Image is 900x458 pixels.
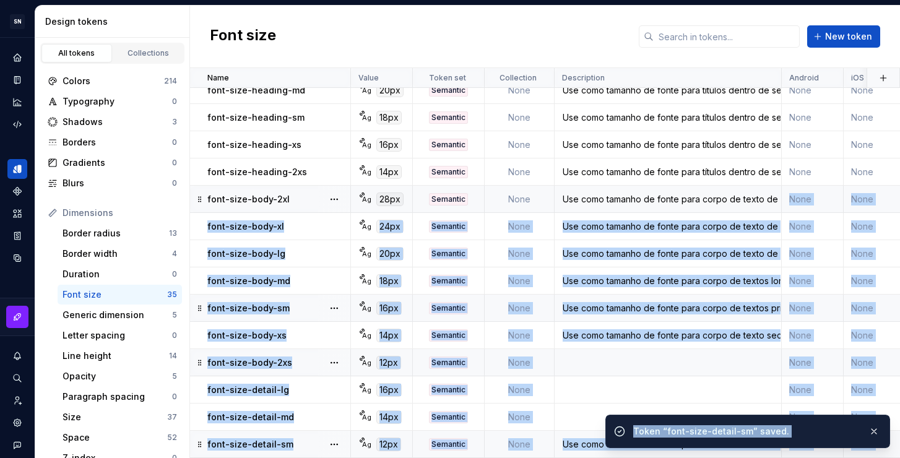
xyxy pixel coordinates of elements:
a: Blurs0 [43,173,182,193]
a: Size37 [58,407,182,427]
a: Invite team [7,391,27,410]
div: 0 [172,137,177,147]
p: Value [358,73,379,83]
div: 18px [376,111,402,124]
a: Colors214 [43,71,182,91]
div: 24px [376,220,404,233]
div: Gradients [63,157,172,169]
td: None [485,349,555,376]
div: Semantic [429,384,468,396]
div: Ag [361,385,371,395]
div: Settings [7,413,27,433]
div: Generic dimension [63,309,172,321]
div: Use como tamanho de fonte para textos de nível terciário, como legendas e textos legais . Não usa... [555,438,781,451]
div: 5 [172,371,177,381]
div: Use como tamanho de fonte para corpo de texto secundário, como mensagens de apoio. [555,329,781,342]
div: 3 [172,117,177,127]
h2: Font size [210,25,276,48]
div: Collections [118,48,180,58]
div: Semantic [429,248,468,260]
p: font-size-heading-2xs [207,166,307,178]
div: 20px [376,84,404,97]
div: 35 [167,290,177,300]
div: Semantic [429,193,468,205]
td: None [485,158,555,186]
div: Semantic [429,111,468,124]
div: Ag [361,140,371,150]
td: None [782,186,844,213]
td: None [782,77,844,104]
p: font-size-heading-xs [207,139,301,151]
div: Use como tamanho de fonte para títulos dentro de seções de uma página ou componentes pequenos. [555,84,781,97]
p: font-size-body-2xl [207,193,290,205]
a: Generic dimension5 [58,305,182,325]
div: Ag [361,412,371,422]
div: 16px [376,383,402,397]
button: New token [807,25,880,48]
a: Documentation [7,70,27,90]
a: Assets [7,204,27,223]
div: Ag [361,249,371,259]
a: Design tokens [7,159,27,179]
a: Code automation [7,114,27,134]
td: None [485,295,555,322]
div: Use como tamanho de fonte para corpo de textos principal e textos curtos. [555,302,781,314]
div: Ag [361,167,371,177]
button: Contact support [7,435,27,455]
div: Semantic [429,139,468,151]
div: Use como tamanho de fonte para corpo de textos longos. [555,275,781,287]
div: Storybook stories [7,226,27,246]
div: Ag [361,222,371,231]
a: Opacity5 [58,366,182,386]
div: 0 [172,331,177,340]
p: font-size-body-md [207,275,290,287]
div: 52 [167,433,177,443]
div: 14px [376,410,402,424]
div: Ag [361,439,371,449]
td: None [485,77,555,104]
div: Blurs [63,177,172,189]
td: None [485,267,555,295]
div: Semantic [429,166,468,178]
p: iOS [851,73,864,83]
p: font-size-body-xs [207,329,287,342]
div: Letter spacing [63,329,172,342]
div: Size [63,411,167,423]
a: Typography0 [43,92,182,111]
div: Semantic [429,329,468,342]
td: None [485,404,555,431]
td: None [485,322,555,349]
div: Semantic [429,220,468,233]
div: Use como tamanho de fonte para corpo de texto de subtítulos. [555,248,781,260]
p: Android [789,73,819,83]
div: 28px [376,192,404,206]
p: font-size-detail-lg [207,384,289,396]
div: Ag [361,358,371,368]
a: Duration0 [58,264,182,284]
a: Borders0 [43,132,182,152]
td: None [485,376,555,404]
div: 0 [172,392,177,402]
td: None [782,104,844,131]
div: Ag [361,194,371,204]
div: 12px [376,438,401,451]
td: None [782,295,844,322]
div: 14 [169,351,177,361]
div: All tokens [46,48,108,58]
button: Notifications [7,346,27,366]
div: Font size [63,288,167,301]
a: Line height14 [58,346,182,366]
div: Ag [361,113,371,123]
button: Search ⌘K [7,368,27,388]
a: Border radius13 [58,223,182,243]
div: Semantic [429,438,468,451]
a: Font size35 [58,285,182,305]
a: Analytics [7,92,27,112]
td: None [485,186,555,213]
div: Border width [63,248,172,260]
